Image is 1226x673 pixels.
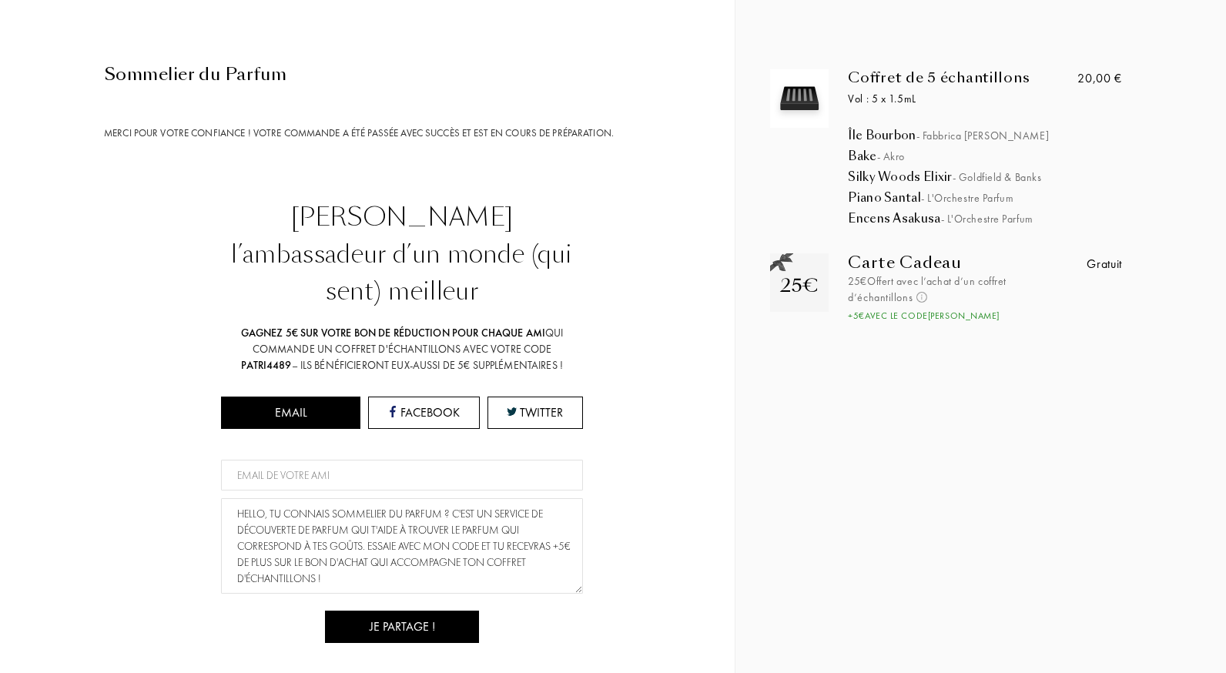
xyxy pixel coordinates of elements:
[520,403,567,422] span: TWITTER
[325,611,479,643] div: Je partage !
[384,403,400,420] img: fb_little.png
[848,273,1033,323] div: 25€ Offert avec l’achat d’un coffret d’échantillons
[1077,69,1121,88] div: 20,00 €
[953,170,1042,184] span: - Goldfield & Banks
[400,403,464,422] span: FACEBOOK
[241,326,545,340] span: Gagnez 5€ sur votre bon de réduction pour chaque ami
[229,325,575,373] div: qui commande un coffret d'échantillons avec votre code – ils bénéficieront eux-aussi de 5€ supplé...
[848,91,1064,107] div: Vol : 5 x 1.5mL
[774,73,825,124] img: box_5.svg
[941,212,1033,226] span: - L'Orchestre Parfum
[221,498,583,594] textarea: Hello, tu connais Sommelier du parfum ? c'est un service de découverte de parfum qui t'aide à tro...
[364,397,484,429] button: facebook
[484,397,587,429] button: twitter
[848,149,1149,164] div: Bake
[780,272,819,300] div: 25€
[848,128,1149,143] div: Île Bourbon
[104,126,700,141] div: Merci pour votre confiance ! Votre commande a été passée avec succès et est en cours de préparation.
[848,169,1149,185] div: Silky Woods Elixir
[1087,255,1121,273] div: Gratuit
[848,309,1033,323] div: + 5 € avec le code [PERSON_NAME]
[877,149,905,163] span: - Akro
[916,129,1049,142] span: - Fabbrica [PERSON_NAME]
[848,211,1149,226] div: Encens Asakusa
[770,253,793,273] img: gift_n.png
[848,69,1064,86] div: Coffret de 5 échantillons
[229,199,575,310] div: [PERSON_NAME] l’ambassadeur d’un monde (qui sent) meilleur
[848,253,1033,272] div: Carte Cadeau
[104,62,700,87] div: Sommelier du Parfum
[916,292,927,303] img: info_voucher.png
[848,190,1149,206] div: Piano Santal
[241,358,291,372] span: PATRI4489
[221,397,360,429] div: EMAIL
[504,403,520,420] img: tw_little.png
[921,191,1013,205] span: - L'Orchestre Parfum
[221,460,583,491] input: EMAIL DE VOTRE AMI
